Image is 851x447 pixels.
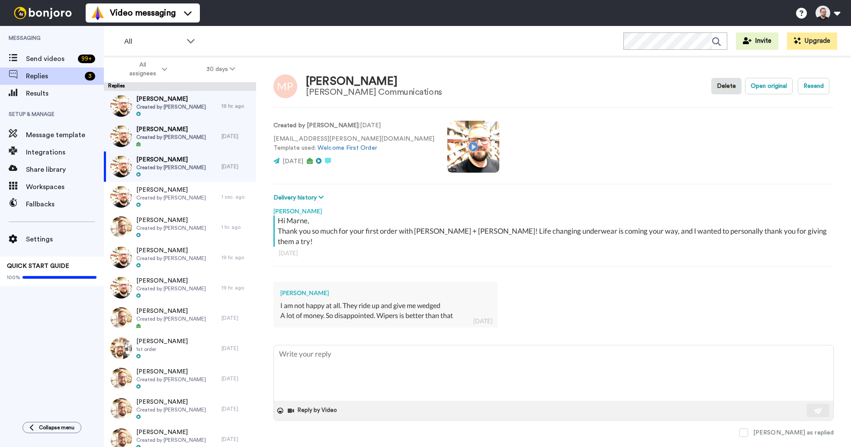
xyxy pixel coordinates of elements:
strong: Created by [PERSON_NAME] [273,122,359,129]
a: [PERSON_NAME]Created by [PERSON_NAME][DATE] [104,394,256,424]
div: 1 hr. ago [222,224,252,231]
span: Created by [PERSON_NAME] [136,225,206,232]
span: Created by [PERSON_NAME] [136,134,206,141]
span: [PERSON_NAME] [136,277,206,285]
span: Video messaging [110,7,176,19]
button: Open original [745,78,793,94]
a: [PERSON_NAME]Created by [PERSON_NAME][DATE] [104,303,256,333]
div: [DATE] [222,345,252,352]
span: Results [26,88,104,99]
span: [PERSON_NAME] [136,95,206,103]
a: [PERSON_NAME]Created by [PERSON_NAME]19 hr. ago [104,242,256,273]
span: [PERSON_NAME] [136,428,206,437]
span: Message template [26,130,104,140]
button: 30 days [187,61,255,77]
div: 3 [85,72,95,80]
button: Collapse menu [22,422,81,433]
button: Invite [736,32,778,50]
div: [DATE] [222,405,252,412]
a: Welcome First Order [318,145,377,151]
div: [DATE] [222,375,252,382]
div: [PERSON_NAME] Communications [306,87,442,97]
span: Created by [PERSON_NAME] [136,315,206,322]
p: [EMAIL_ADDRESS][PERSON_NAME][DOMAIN_NAME] Template used: [273,135,434,153]
div: [PERSON_NAME] as replied [753,428,834,437]
span: [PERSON_NAME] [136,398,206,406]
div: 19 hr. ago [222,103,252,109]
a: [PERSON_NAME]Created by [PERSON_NAME]19 hr. ago [104,273,256,303]
span: [PERSON_NAME] [136,307,206,315]
div: Replies [104,82,256,91]
img: 0ebeb185-aceb-4ea7-b17b-5d5448b0a189-thumb.jpg [110,186,132,208]
span: Created by [PERSON_NAME] [136,437,206,444]
span: Collapse menu [39,424,74,431]
p: : [DATE] [273,121,434,130]
button: Delete [711,78,742,94]
span: [PERSON_NAME] [136,155,206,164]
button: All assignees [106,57,187,81]
img: 0ebeb185-aceb-4ea7-b17b-5d5448b0a189-thumb.jpg [110,95,132,117]
div: Hi Marne, Thank you so much for your first order with [PERSON_NAME] + [PERSON_NAME]! Life changin... [278,215,832,247]
div: [PERSON_NAME] [280,289,491,297]
div: 19 hr. ago [222,254,252,261]
img: 0ebeb185-aceb-4ea7-b17b-5d5448b0a189-thumb.jpg [110,125,132,147]
img: vm-color.svg [91,6,105,20]
button: Reply by Video [287,404,340,417]
img: 0ebeb185-aceb-4ea7-b17b-5d5448b0a189-thumb.jpg [110,277,132,299]
button: Upgrade [787,32,837,50]
span: Created by [PERSON_NAME] [136,255,206,262]
div: [PERSON_NAME] [273,203,834,215]
span: Send videos [26,54,74,64]
img: 0ebeb185-aceb-4ea7-b17b-5d5448b0a189-thumb.jpg [110,247,132,268]
div: A lot of money. So disappointed. Wipers is better than that [280,311,491,321]
div: 19 hr. ago [222,284,252,291]
img: Image of Marne Pape [273,74,297,98]
span: Workspaces [26,182,104,192]
div: [DATE] [222,315,252,322]
span: Replies [26,71,81,81]
span: Created by [PERSON_NAME] [136,164,206,171]
img: efa524da-70a9-41f2-aa42-4cb2d5cfdec7-thumb.jpg [110,338,132,359]
img: 11682276-afbd-4b54-bc4a-fbbc98e51baf-thumb.jpg [110,368,132,389]
a: [PERSON_NAME]Created by [PERSON_NAME][DATE] [104,121,256,151]
div: [DATE] [473,317,492,325]
img: 11682276-afbd-4b54-bc4a-fbbc98e51baf-thumb.jpg [110,398,132,420]
a: [PERSON_NAME]Created by [PERSON_NAME]1 sec. ago [104,182,256,212]
span: [PERSON_NAME] [136,186,206,194]
div: [DATE] [222,133,252,140]
img: 11682276-afbd-4b54-bc4a-fbbc98e51baf-thumb.jpg [110,216,132,238]
a: [PERSON_NAME]Created by [PERSON_NAME]19 hr. ago [104,91,256,121]
span: Share library [26,164,104,175]
a: [PERSON_NAME]1st order[DATE] [104,333,256,363]
span: [DATE] [283,158,303,164]
span: Created by [PERSON_NAME] [136,103,206,110]
span: 100% [7,274,20,281]
div: 99 + [78,55,95,63]
div: [PERSON_NAME] [306,75,442,88]
button: Delivery history [273,193,326,203]
img: bj-logo-header-white.svg [10,7,75,19]
span: All [124,36,182,47]
a: [PERSON_NAME]Created by [PERSON_NAME][DATE] [104,363,256,394]
span: Settings [26,234,104,244]
div: [DATE] [222,163,252,170]
button: Resend [798,78,829,94]
div: I am not happy at all. They ride up and give me wedged [280,301,491,311]
span: [PERSON_NAME] [136,125,206,134]
span: QUICK START GUIDE [7,263,69,269]
div: 1 sec. ago [222,193,252,200]
span: Created by [PERSON_NAME] [136,194,206,201]
span: [PERSON_NAME] [136,246,206,255]
span: Created by [PERSON_NAME] [136,376,206,383]
span: Integrations [26,147,104,158]
img: send-white.svg [814,407,823,414]
span: Created by [PERSON_NAME] [136,406,206,413]
span: Created by [PERSON_NAME] [136,285,206,292]
div: [DATE] [279,249,829,257]
span: All assignees [125,61,160,78]
img: 11682276-afbd-4b54-bc4a-fbbc98e51baf-thumb.jpg [110,307,132,329]
span: Fallbacks [26,199,104,209]
span: 1st order [136,346,188,353]
span: [PERSON_NAME] [136,216,206,225]
div: [DATE] [222,436,252,443]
